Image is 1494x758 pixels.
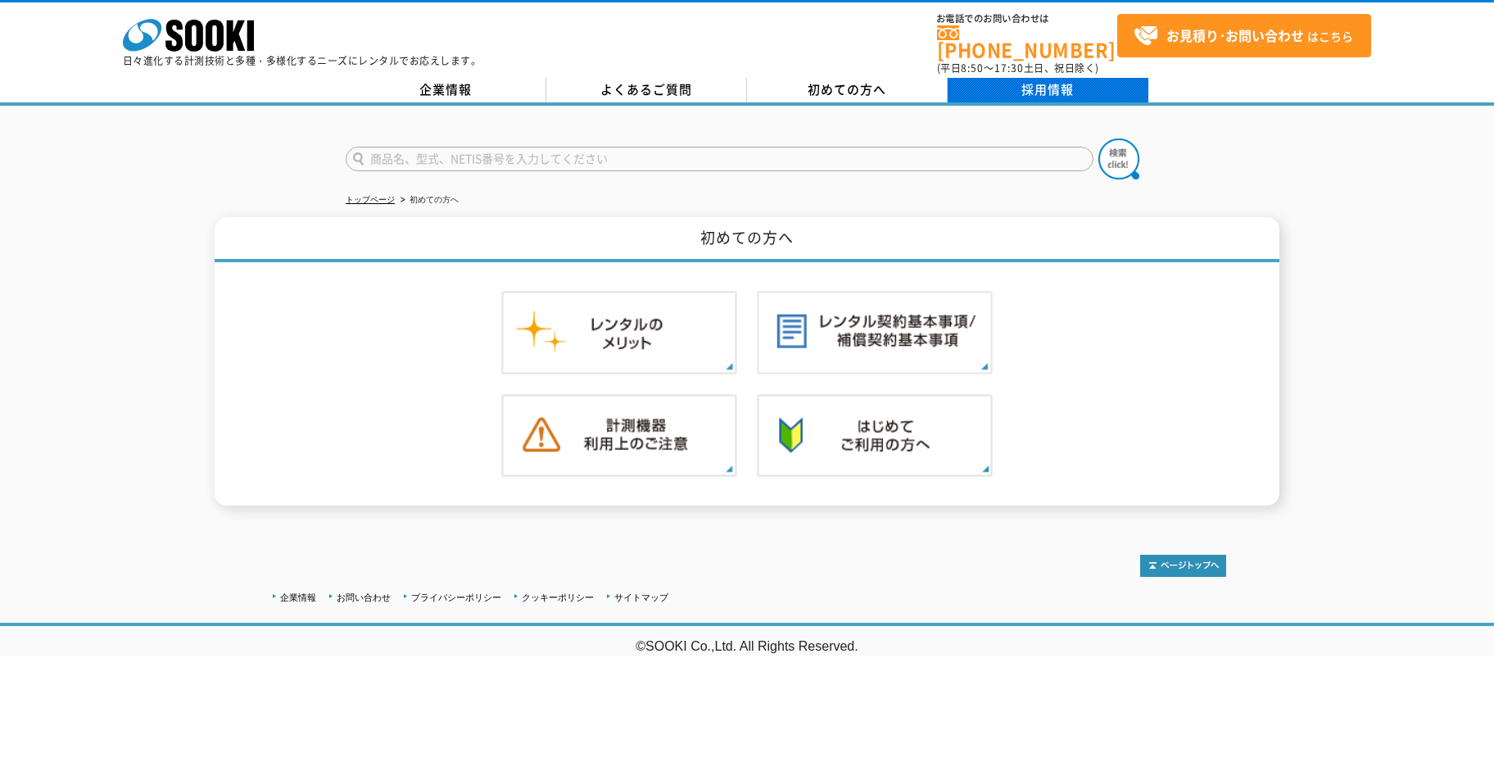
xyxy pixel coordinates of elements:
p: 日々進化する計測技術と多種・多様化するニーズにレンタルでお応えします。 [123,56,482,66]
a: 初めての方へ [747,78,948,102]
a: トップページ [346,195,395,204]
img: btn_search.png [1098,138,1139,179]
a: プライバシーポリシー [411,592,501,602]
a: お見積り･お問い合わせはこちら [1117,14,1371,57]
span: (平日 ～ 土日、祝日除く) [937,61,1099,75]
span: 8:50 [962,61,985,75]
span: 初めての方へ [808,80,887,98]
img: トップページへ [1140,555,1226,577]
a: お問い合わせ [337,592,391,602]
a: 企業情報 [280,592,316,602]
img: レンタル契約基本事項／補償契約基本事項 [757,291,993,374]
img: 初めての方へ [757,394,993,478]
span: はこちら [1134,24,1353,48]
a: 採用情報 [948,78,1148,102]
strong: お見積り･お問い合わせ [1166,25,1304,45]
a: [PHONE_NUMBER] [937,25,1117,59]
a: よくあるご質問 [546,78,747,102]
img: 計測機器ご利用上のご注意 [501,394,737,478]
img: レンタルのメリット [501,291,737,374]
span: 17:30 [994,61,1024,75]
h1: 初めての方へ [215,217,1279,262]
a: クッキーポリシー [522,592,594,602]
li: 初めての方へ [397,192,459,209]
span: お電話でのお問い合わせは [937,14,1117,24]
a: サイトマップ [614,592,668,602]
a: 企業情報 [346,78,546,102]
input: 商品名、型式、NETIS番号を入力してください [346,147,1093,171]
